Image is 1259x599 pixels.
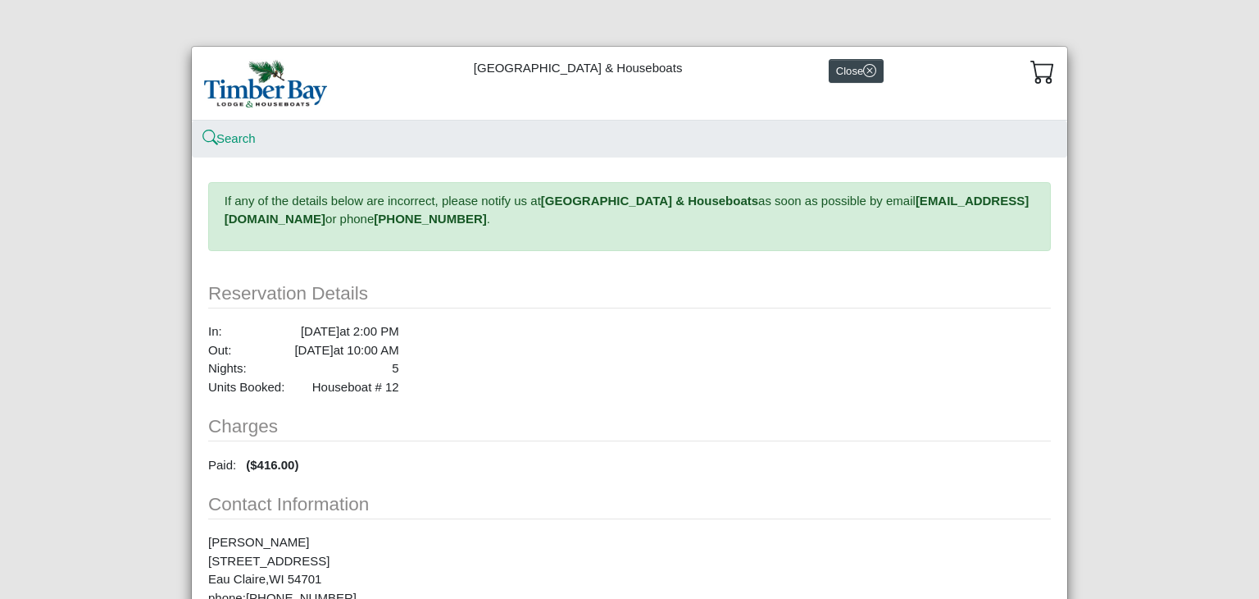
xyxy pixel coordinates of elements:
td: In: [208,322,284,341]
a: searchSearch [204,131,256,145]
td: 5 [284,359,398,378]
div: Contact Information [208,491,1051,519]
td: [DATE] [284,341,398,360]
span: , [266,572,269,586]
b: [PHONE_NUMBER] [374,212,487,226]
svg: x circle [863,64,876,77]
strong: ($416.00) [246,458,298,472]
p: If any of the details below are incorrect, please notify us at as soon as possible by email or ph... [225,192,1035,229]
td: Paid: [208,456,236,475]
td: Nights: [208,359,284,378]
button: Closex circle [829,59,884,83]
svg: cart [1030,59,1055,84]
div: [GEOGRAPHIC_DATA] & Houseboats [192,47,1067,120]
div: Charges [208,413,1051,441]
td: Out: [208,341,284,360]
div: Houseboat # 12 [294,378,398,397]
span: at 10:00 AM [334,343,399,357]
td: Units Booked: [208,378,284,397]
b: [GEOGRAPHIC_DATA] & Houseboats [541,194,758,208]
img: f8cc7154-d679-4379-95c7-e2a276b51882.jpg [204,59,327,107]
span: at 2:00 PM [339,324,399,338]
td: [DATE] [284,322,398,341]
svg: search [204,132,216,144]
div: Reservation Details [208,280,1051,309]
